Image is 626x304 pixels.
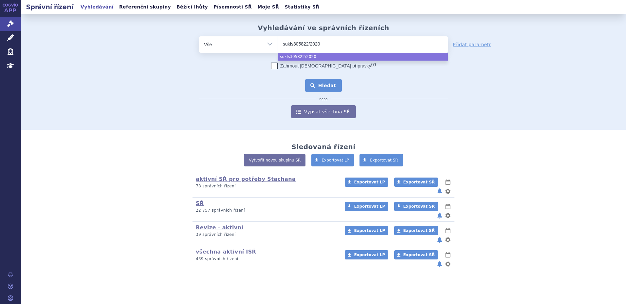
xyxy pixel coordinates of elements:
li: sukls305822/2020 [278,53,448,61]
span: Exportovat SŘ [370,158,398,162]
button: nastavení [445,212,451,219]
p: 22 757 správních řízení [196,208,336,213]
a: Exportovat LP [345,226,388,235]
button: lhůty [445,178,451,186]
button: notifikace [436,260,443,268]
a: Exportovat SŘ [394,250,438,259]
a: Exportovat LP [345,202,388,211]
span: Exportovat LP [322,158,349,162]
a: aktivní SŘ pro potřeby Stachana [196,176,296,182]
button: nastavení [445,236,451,244]
button: lhůty [445,251,451,259]
a: Exportovat SŘ [394,226,438,235]
a: Exportovat SŘ [394,178,438,187]
span: Exportovat LP [354,253,385,257]
button: notifikace [436,212,443,219]
button: lhůty [445,202,451,210]
h2: Sledovaná řízení [291,143,355,151]
abbr: (?) [371,62,376,66]
a: všechna aktivní ISŘ [196,249,256,255]
span: Exportovat SŘ [403,228,435,233]
span: Exportovat SŘ [403,253,435,257]
p: 78 správních řízení [196,183,336,189]
a: Moje SŘ [255,3,281,11]
button: Hledat [305,79,342,92]
p: 439 správních řízení [196,256,336,262]
button: notifikace [436,187,443,195]
span: Exportovat LP [354,204,385,209]
a: Exportovat LP [345,250,388,259]
a: Statistiky SŘ [283,3,321,11]
p: 39 správních řízení [196,232,336,237]
a: Exportovat LP [311,154,354,166]
i: nebo [316,97,331,101]
a: Vytvořit novou skupinu SŘ [244,154,305,166]
a: Referenční skupiny [117,3,173,11]
button: nastavení [445,187,451,195]
a: Vypsat všechna SŘ [291,105,356,118]
button: lhůty [445,227,451,235]
span: Exportovat SŘ [403,180,435,184]
a: Exportovat SŘ [394,202,438,211]
a: Vyhledávání [79,3,116,11]
span: Exportovat LP [354,228,385,233]
a: Exportovat LP [345,178,388,187]
span: Exportovat SŘ [403,204,435,209]
a: Přidat parametr [453,41,491,48]
a: Běžící lhůty [175,3,210,11]
a: Revize - aktivní [196,224,243,231]
h2: Vyhledávání ve správních řízeních [258,24,389,32]
a: Písemnosti SŘ [212,3,254,11]
label: Zahrnout [DEMOGRAPHIC_DATA] přípravky [271,63,376,69]
a: Exportovat SŘ [359,154,403,166]
button: nastavení [445,260,451,268]
h2: Správní řízení [21,2,79,11]
button: notifikace [436,236,443,244]
span: Exportovat LP [354,180,385,184]
a: SŘ [196,200,204,206]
